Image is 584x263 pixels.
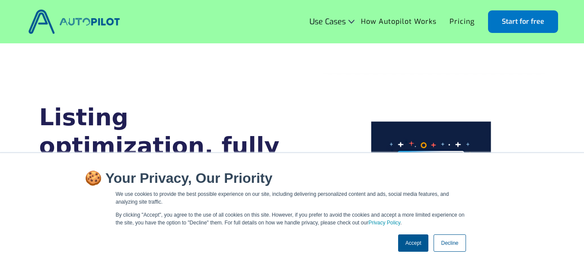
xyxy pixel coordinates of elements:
[85,170,500,186] h2: 🍪 Your Privacy, Our Priority
[443,13,481,30] a: Pricing
[116,211,469,227] p: By clicking "Accept", you agree to the use of all cookies on this site. However, if you prefer to...
[116,190,469,206] p: We use cookies to provide the best possible experience on our site, including delivering personal...
[488,10,558,33] a: Start for free
[398,234,429,252] a: Accept
[354,13,443,30] a: How Autopilot Works
[368,220,400,226] a: Privacy Policy
[39,103,289,189] h1: Listing optimization, fully automated.
[310,17,354,26] div: Use Cases
[348,19,354,23] img: Icon Rounded Chevron Dark - BRIX Templates
[434,234,466,252] a: Decline
[310,17,346,26] div: Use Cases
